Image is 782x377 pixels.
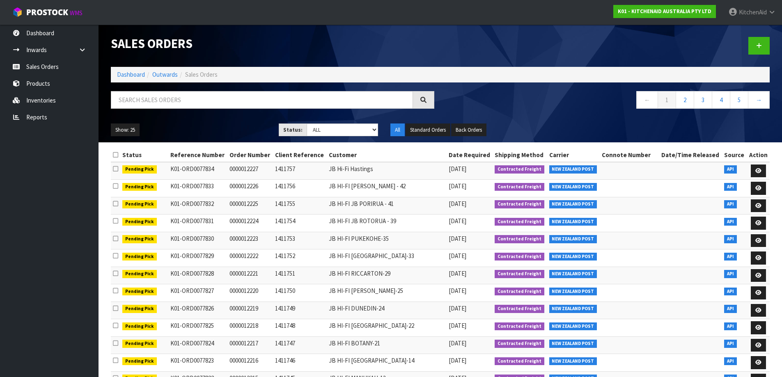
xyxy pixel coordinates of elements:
td: 0000012226 [227,180,273,197]
td: K01-ORD0077826 [168,302,227,319]
span: [DATE] [449,165,466,173]
span: NEW ZEALAND POST [549,235,597,243]
th: Shipping Method [493,149,547,162]
td: K01-ORD0077830 [168,232,227,249]
span: API [724,270,737,278]
span: [DATE] [449,287,466,295]
td: JB HI-FI [GEOGRAPHIC_DATA]-33 [327,249,447,267]
td: 1411748 [273,319,327,337]
span: NEW ZEALAND POST [549,270,597,278]
span: Pending Pick [122,218,157,226]
td: JB HI-FI [PERSON_NAME] - 42 [327,180,447,197]
span: Contracted Freight [495,235,544,243]
a: 4 [712,91,730,109]
span: NEW ZEALAND POST [549,340,597,348]
span: Contracted Freight [495,183,544,191]
td: JB HI-FI [GEOGRAPHIC_DATA]-22 [327,319,447,337]
td: JB HI-FI [PERSON_NAME]-25 [327,284,447,302]
nav: Page navigation [447,91,770,111]
th: Client Reference [273,149,327,162]
img: cube-alt.png [12,7,23,17]
span: Contracted Freight [495,200,544,208]
span: API [724,305,737,313]
a: 5 [730,91,748,109]
span: NEW ZEALAND POST [549,305,597,313]
span: [DATE] [449,182,466,190]
td: JB HI-FI JB ROTORUA - 39 [327,215,447,232]
span: Contracted Freight [495,340,544,348]
th: Order Number [227,149,273,162]
td: K01-ORD0077825 [168,319,227,337]
td: 0000012227 [227,162,273,180]
a: 3 [694,91,712,109]
span: NEW ZEALAND POST [549,253,597,261]
span: API [724,235,737,243]
td: 0000012225 [227,197,273,215]
td: K01-ORD0077827 [168,284,227,302]
th: Date Required [447,149,493,162]
span: ProStock [26,7,68,18]
button: All [390,123,405,137]
h1: Sales Orders [111,37,434,50]
span: Contracted Freight [495,218,544,226]
td: 1411749 [273,302,327,319]
td: K01-ORD0077832 [168,197,227,215]
td: 0000012220 [227,284,273,302]
span: Pending Pick [122,270,157,278]
span: [DATE] [449,200,466,208]
td: 0000012219 [227,302,273,319]
span: [DATE] [449,304,466,312]
button: Standard Orders [406,123,450,137]
span: Pending Pick [122,357,157,366]
span: NEW ZEALAND POST [549,200,597,208]
td: K01-ORD0077834 [168,162,227,180]
td: 0000012218 [227,319,273,337]
td: JB HI-FI BOTANY-21 [327,336,447,354]
span: [DATE] [449,217,466,225]
span: NEW ZEALAND POST [549,357,597,366]
strong: K01 - KITCHENAID AUSTRALIA PTY LTD [618,8,711,15]
th: Connote Number [600,149,659,162]
td: 0000012216 [227,354,273,372]
span: API [724,340,737,348]
a: Outwards [152,71,178,78]
span: [DATE] [449,339,466,347]
span: NEW ZEALAND POST [549,288,597,296]
span: Pending Pick [122,253,157,261]
span: Contracted Freight [495,322,544,331]
span: NEW ZEALAND POST [549,218,597,226]
span: [DATE] [449,322,466,329]
span: API [724,218,737,226]
span: [DATE] [449,252,466,260]
td: JB HI-FI RICCARTON-29 [327,267,447,284]
td: 1411756 [273,180,327,197]
td: K01-ORD0077833 [168,180,227,197]
span: NEW ZEALAND POST [549,165,597,174]
span: Contracted Freight [495,288,544,296]
span: API [724,288,737,296]
span: [DATE] [449,235,466,242]
th: Date/Time Released [659,149,722,162]
span: NEW ZEALAND POST [549,183,597,191]
td: K01-ORD0077831 [168,215,227,232]
td: 1411746 [273,354,327,372]
td: 0000012223 [227,232,273,249]
span: API [724,165,737,174]
span: API [724,253,737,261]
td: 1411747 [273,336,327,354]
span: Pending Pick [122,235,157,243]
span: Sales Orders [185,71,218,78]
span: Pending Pick [122,305,157,313]
a: → [748,91,770,109]
span: NEW ZEALAND POST [549,322,597,331]
td: 0000012222 [227,249,273,267]
button: Back Orders [451,123,486,137]
span: Pending Pick [122,340,157,348]
span: Pending Pick [122,322,157,331]
th: Source [722,149,747,162]
span: Contracted Freight [495,357,544,366]
span: API [724,183,737,191]
th: Reference Number [168,149,227,162]
td: 0000012217 [227,336,273,354]
span: Contracted Freight [495,270,544,278]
